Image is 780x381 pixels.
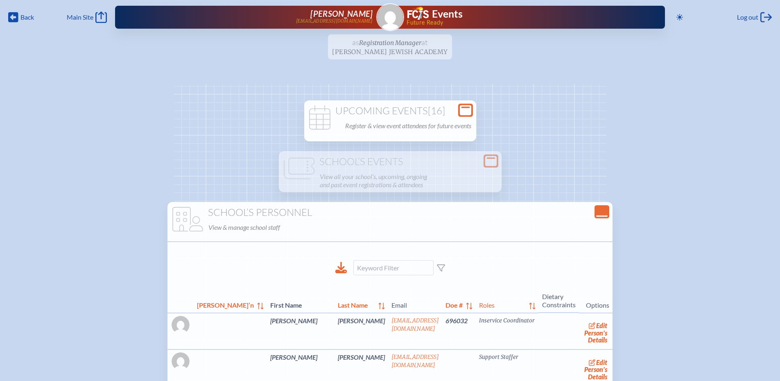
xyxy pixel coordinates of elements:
[141,9,373,25] a: [PERSON_NAME][EMAIL_ADDRESS][DOMAIN_NAME]
[737,13,758,21] span: Log out
[407,7,429,20] img: Florida Council of Independent Schools
[582,320,610,346] a: editPerson’s Details
[267,313,335,349] td: [PERSON_NAME]
[479,299,526,309] span: Roles
[345,120,471,132] p: Register & view event attendees for future events
[67,11,107,23] a: Main Site
[171,207,610,218] h1: School’s Personnel
[353,260,434,275] input: Keyword Filter
[391,317,439,332] a: [EMAIL_ADDRESS][DOMAIN_NAME]
[377,4,403,30] img: Gravatar
[296,18,373,24] p: [EMAIL_ADDRESS][DOMAIN_NAME]
[391,299,439,309] span: Email
[335,262,347,274] div: Download to CSV
[310,9,373,18] span: [PERSON_NAME]
[407,20,639,25] span: Future Ready
[445,299,463,309] span: Doe #
[208,222,608,233] p: View & manage school staff
[442,313,476,349] td: 696032
[338,299,375,309] span: Last Name
[476,313,539,349] td: Inservice Coordinator
[407,7,639,25] div: FCIS Events — Future ready
[596,358,607,366] span: edit
[20,13,34,21] span: Back
[391,354,439,369] a: [EMAIL_ADDRESS][DOMAIN_NAME]
[172,316,190,334] img: Gravatar
[320,171,497,190] p: View all your school’s, upcoming, ongoing and past event registrations & attendees
[376,3,404,31] a: Gravatar
[432,9,463,19] h1: Events
[335,313,388,349] td: [PERSON_NAME]
[172,352,190,370] img: Gravatar
[67,13,93,21] span: Main Site
[282,156,498,168] h1: School’s Events
[307,105,473,117] h1: Upcoming Events
[197,299,254,309] span: [PERSON_NAME]’n
[582,299,610,309] span: Options
[270,299,331,309] span: First Name
[596,322,607,329] span: edit
[428,104,445,117] span: [16]
[542,291,576,309] span: Dietary Constraints
[407,7,463,21] a: FCIS LogoEvents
